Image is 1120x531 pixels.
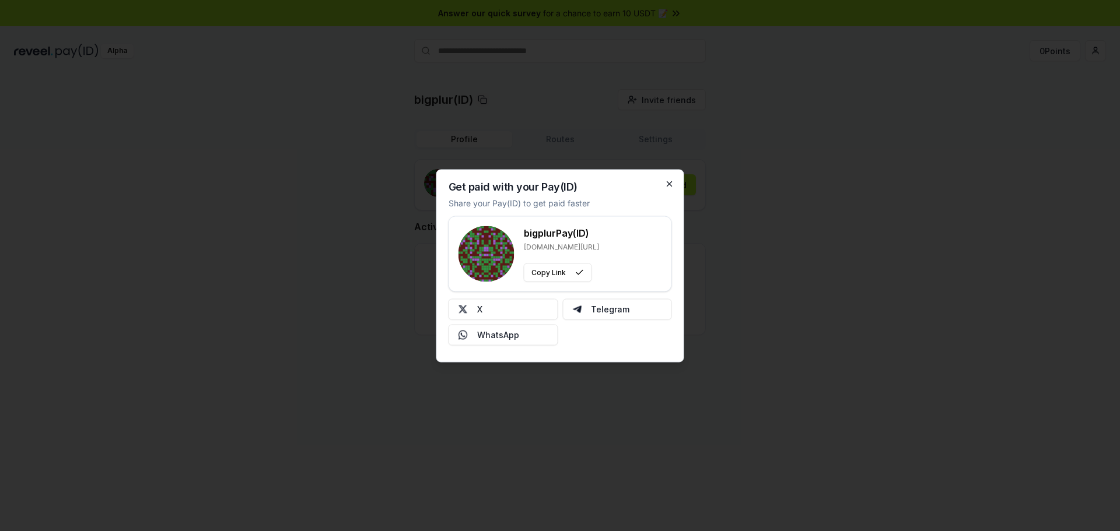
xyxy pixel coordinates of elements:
[524,242,599,251] p: [DOMAIN_NAME][URL]
[524,263,592,282] button: Copy Link
[572,304,582,314] img: Telegram
[524,226,599,240] h3: bigplur Pay(ID)
[459,304,468,314] img: X
[449,298,558,319] button: X
[449,324,558,345] button: WhatsApp
[449,181,577,192] h2: Get paid with your Pay(ID)
[449,196,590,209] p: Share your Pay(ID) to get paid faster
[459,330,468,339] img: Whatsapp
[562,298,672,319] button: Telegram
